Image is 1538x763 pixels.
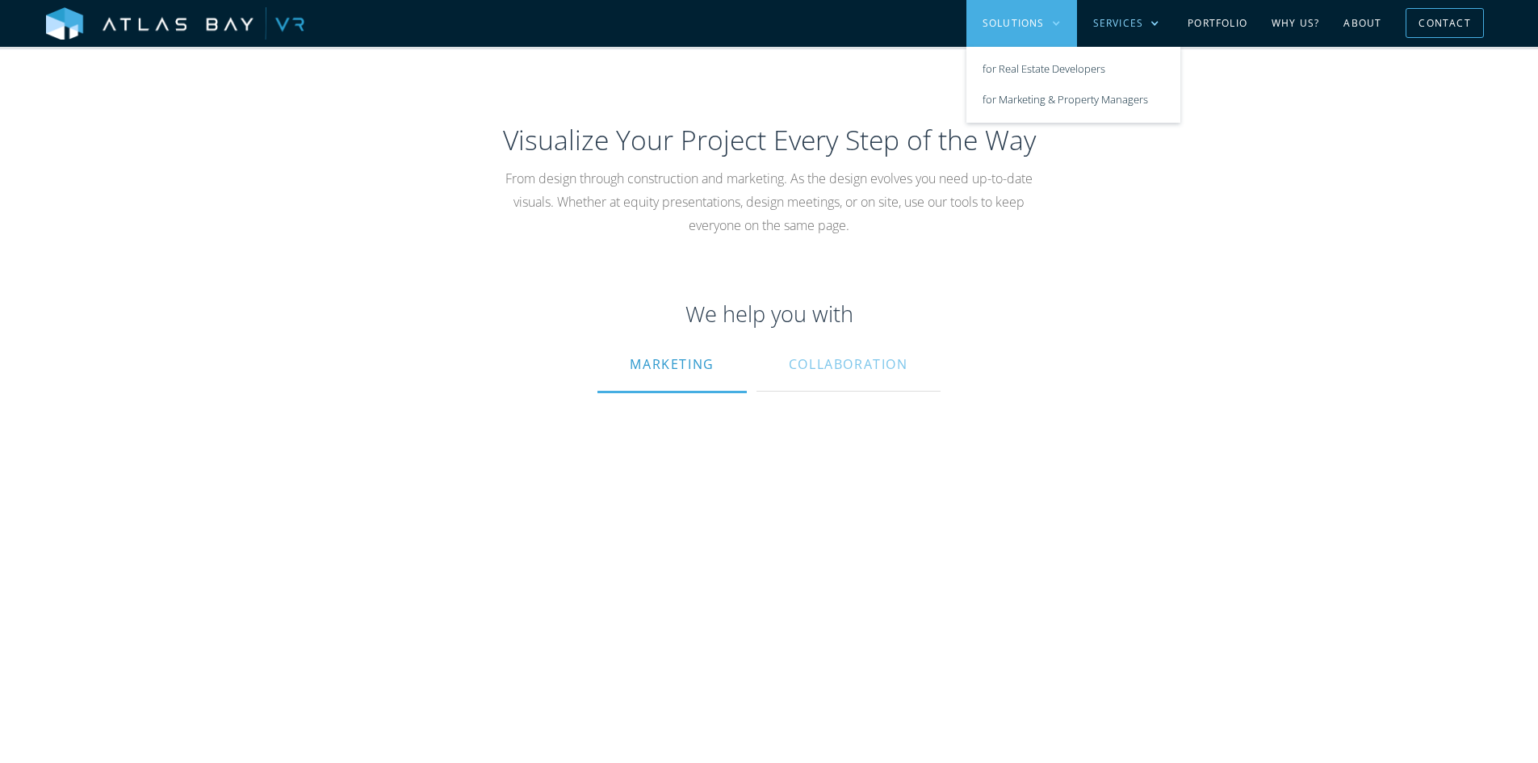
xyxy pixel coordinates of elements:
a: Contact [1406,8,1483,38]
a: for Marketing & Property Managers [966,85,1180,116]
nav: Solutions [966,47,1180,123]
div: Collaboration [789,345,908,384]
h3: We help you with [285,299,1254,329]
img: Atlas Bay VR Logo [46,7,304,41]
div: Marketing [630,345,714,384]
div: Solutions [983,16,1045,31]
a: for Real Estate Developers [966,53,1180,85]
h2: Visualize Your Project Every Step of the Way [285,121,1254,159]
div: Services [1093,16,1144,31]
div: Contact [1419,10,1470,36]
p: From design through construction and marketing. As the design evolves you need up-to-date visuals... [487,167,1052,237]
